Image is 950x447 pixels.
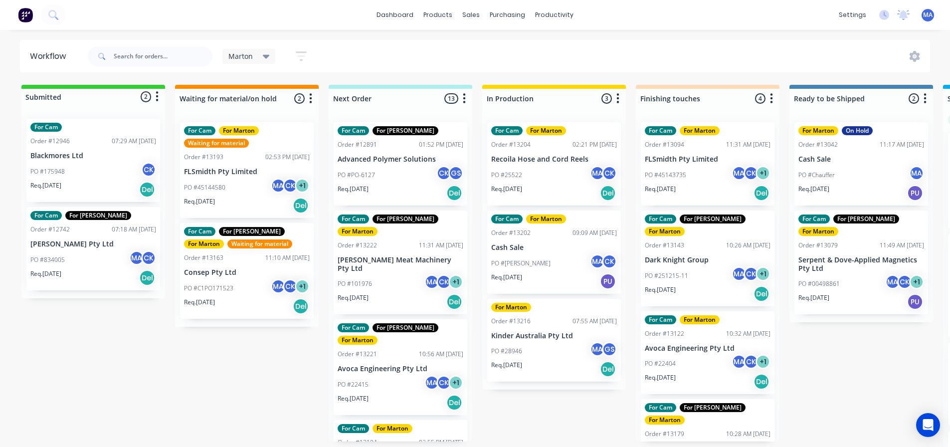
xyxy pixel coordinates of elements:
div: Order #13042 [798,140,838,149]
p: PO #00498861 [798,279,840,288]
div: For Marton [798,126,838,135]
div: Del [754,286,769,302]
div: Del [293,198,309,214]
div: Order #13193 [184,153,223,162]
div: CK [744,354,759,369]
div: For CamFor [PERSON_NAME]For MartonOrder #1322110:56 AM [DATE]Avoca Engineering Pty LtdPO #22415MA... [334,319,467,415]
p: Req. [DATE] [645,373,676,382]
p: Req. [DATE] [645,285,676,294]
p: Cash Sale [798,155,924,164]
div: CK [602,166,617,181]
span: MA [923,10,933,19]
div: For Cam [338,215,369,223]
div: For Cam [645,315,676,324]
p: Dark Knight Group [645,256,770,264]
div: Open Intercom Messenger [916,413,940,437]
p: PO #22415 [338,380,369,389]
div: 11:10 AM [DATE] [265,253,310,262]
div: For CamFor MartonOrder #1320402:21 PM [DATE]Recoila Hose and Cord ReelsPO #25522MACKReq.[DATE]Del [487,122,621,206]
div: CK [744,166,759,181]
div: For Marton [491,303,531,312]
div: For Cam [491,126,523,135]
div: MA [424,274,439,289]
div: For [PERSON_NAME] [373,215,438,223]
div: CK [897,274,912,289]
div: For CamFor MartonOrder #1312210:32 AM [DATE]Avoca Engineering Pty LtdPO #22404MACK+1Req.[DATE]Del [641,311,774,395]
div: 11:49 AM [DATE] [880,241,924,250]
div: For CamFor MartonWaiting for materialOrder #1319302:53 PM [DATE]FLSmidth Pty LimitedPO #45144580M... [180,122,314,218]
div: 02:21 PM [DATE] [572,140,617,149]
div: For Cam [491,215,523,223]
div: For Cam [645,403,676,412]
div: For [PERSON_NAME] [65,211,131,220]
div: For Cam [645,126,676,135]
div: Order #12946 [30,137,70,146]
div: For [PERSON_NAME] [680,215,746,223]
div: For CamFor MartonOrder #1309411:31 AM [DATE]FLSmidth Pty LimitedPO #45143735MACK+1Req.[DATE]Del [641,122,774,206]
div: 11:17 AM [DATE] [880,140,924,149]
div: On Hold [842,126,873,135]
div: For CamFor [PERSON_NAME]For MartonOrder #1322211:31 AM [DATE][PERSON_NAME] Meat Machinery Pty Ltd... [334,211,467,315]
div: For [PERSON_NAME] [219,227,285,236]
div: 10:28 AM [DATE] [726,430,770,439]
div: 10:26 AM [DATE] [726,241,770,250]
div: Del [139,270,155,286]
div: Order #13216 [491,317,531,326]
div: For Cam [184,227,215,236]
p: Consep Pty Ltd [184,268,310,277]
div: Order #13202 [491,228,531,237]
div: For Cam [30,123,62,132]
img: Factory [18,7,33,22]
div: CK [141,162,156,177]
div: Del [600,361,616,377]
div: 11:31 AM [DATE] [419,241,463,250]
div: 09:09 AM [DATE] [572,228,617,237]
div: Order #13222 [338,241,377,250]
div: Order #13143 [645,241,684,250]
div: + 1 [756,266,770,281]
p: Serpent & Dove-Applied Magnetics Pty Ltd [798,256,924,273]
div: Del [446,294,462,310]
a: dashboard [372,7,418,22]
div: Order #12742 [30,225,70,234]
div: For Marton [526,126,566,135]
div: Del [293,298,309,314]
div: Order #13194 [338,438,377,447]
div: CK [602,254,617,269]
div: Del [754,185,769,201]
div: For Cam [30,211,62,220]
div: For MartonOn HoldOrder #1304211:17 AM [DATE]Cash SalePO #ChaufferMAReq.[DATE]PU [794,122,928,206]
div: 07:29 AM [DATE] [112,137,156,146]
p: PO #45143735 [645,171,686,180]
div: For Cam [338,126,369,135]
div: 01:52 PM [DATE] [419,140,463,149]
div: For Cam [338,424,369,433]
p: PO #175948 [30,167,65,176]
div: CK [283,178,298,193]
div: PU [907,185,923,201]
div: 10:32 AM [DATE] [726,329,770,338]
p: PO #PO-6127 [338,171,375,180]
div: For CamFor [PERSON_NAME]For MartonOrder #1314310:26 AM [DATE]Dark Knight GroupPO #251215-11MACK+1... [641,211,774,306]
div: + 1 [448,274,463,289]
div: For CamOrder #1294607:29 AM [DATE]Blackmores LtdPO #175948CKReq.[DATE]Del [26,119,160,202]
div: Del [446,395,462,411]
p: PO #45144580 [184,183,225,192]
div: For Marton [373,424,412,433]
div: For Cam [338,323,369,332]
p: Cash Sale [491,243,617,252]
div: + 1 [295,178,310,193]
p: PO #251215-11 [645,271,688,280]
div: For CamFor [PERSON_NAME]Order #1274207:18 AM [DATE][PERSON_NAME] Pty LtdPO #834005MACKReq.[DATE]Del [26,207,160,290]
div: For Marton [338,227,378,236]
div: 02:53 PM [DATE] [265,153,310,162]
div: For Marton [184,239,224,248]
p: Req. [DATE] [30,269,61,278]
div: MA [424,375,439,390]
div: For Marton [680,126,720,135]
p: Req. [DATE] [184,197,215,206]
div: For [PERSON_NAME] [373,126,438,135]
div: Waiting for material [227,239,292,248]
div: Order #13163 [184,253,223,262]
div: + 1 [295,279,310,294]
